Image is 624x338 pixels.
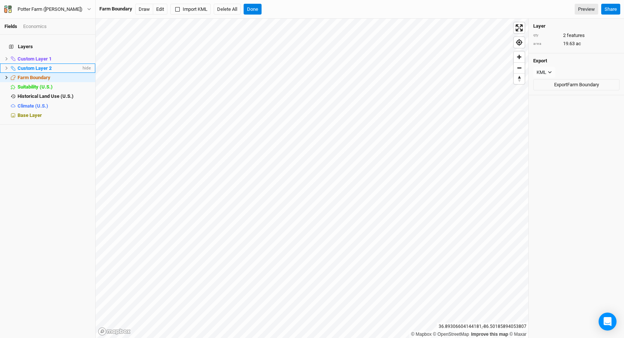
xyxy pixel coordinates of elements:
button: Done [244,4,262,15]
button: Delete All [214,4,241,15]
div: Potter Farm (Tanya) [18,6,83,13]
canvas: Map [96,19,528,338]
h4: Export [533,58,620,64]
button: Zoom in [514,52,525,62]
a: Preview [575,4,598,15]
span: features [567,32,585,39]
span: Base Layer [18,112,42,118]
button: Enter fullscreen [514,22,525,33]
div: area [533,41,559,47]
h4: Layer [533,23,620,29]
div: Base Layer [18,112,91,118]
button: Reset bearing to north [514,73,525,84]
button: KML [533,67,555,78]
button: Share [601,4,620,15]
button: Edit [153,4,167,15]
a: OpenStreetMap [433,332,469,337]
a: Fields [4,24,17,29]
span: Suitability (U.S.) [18,84,53,90]
div: Historical Land Use (U.S.) [18,93,91,99]
div: 19.63 [533,40,620,47]
button: Potter Farm ([PERSON_NAME]) [4,5,92,13]
a: Mapbox logo [98,327,131,336]
div: Economics [23,23,47,30]
span: Farm Boundary [18,75,50,80]
button: Draw [135,4,153,15]
span: Custom Layer 1 [18,56,52,62]
div: Open Intercom Messenger [599,313,617,331]
button: Import KML [170,4,211,15]
button: ExportFarm Boundary [533,79,620,90]
span: Reset bearing to north [514,74,525,84]
span: Climate (U.S.) [18,103,48,109]
div: KML [537,69,546,76]
div: Farm Boundary [99,6,132,12]
span: hide [81,63,91,73]
span: Zoom out [514,63,525,73]
div: Potter Farm ([PERSON_NAME]) [18,6,83,13]
a: Maxar [509,332,526,337]
span: Custom Layer 2 [18,65,52,71]
button: Find my location [514,37,525,48]
div: 2 [533,32,620,39]
a: Mapbox [411,332,432,337]
div: Custom Layer 2 [18,65,81,71]
a: Improve this map [471,332,508,337]
h4: Layers [4,39,91,54]
div: Climate (U.S.) [18,103,91,109]
span: ac [576,40,581,47]
button: Zoom out [514,62,525,73]
div: Suitability (U.S.) [18,84,91,90]
span: Historical Land Use (U.S.) [18,93,74,99]
div: Farm Boundary [18,75,91,81]
div: qty [533,32,559,38]
div: 36.89306604144181 , -86.50185894053807 [437,323,528,331]
div: Custom Layer 1 [18,56,91,62]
